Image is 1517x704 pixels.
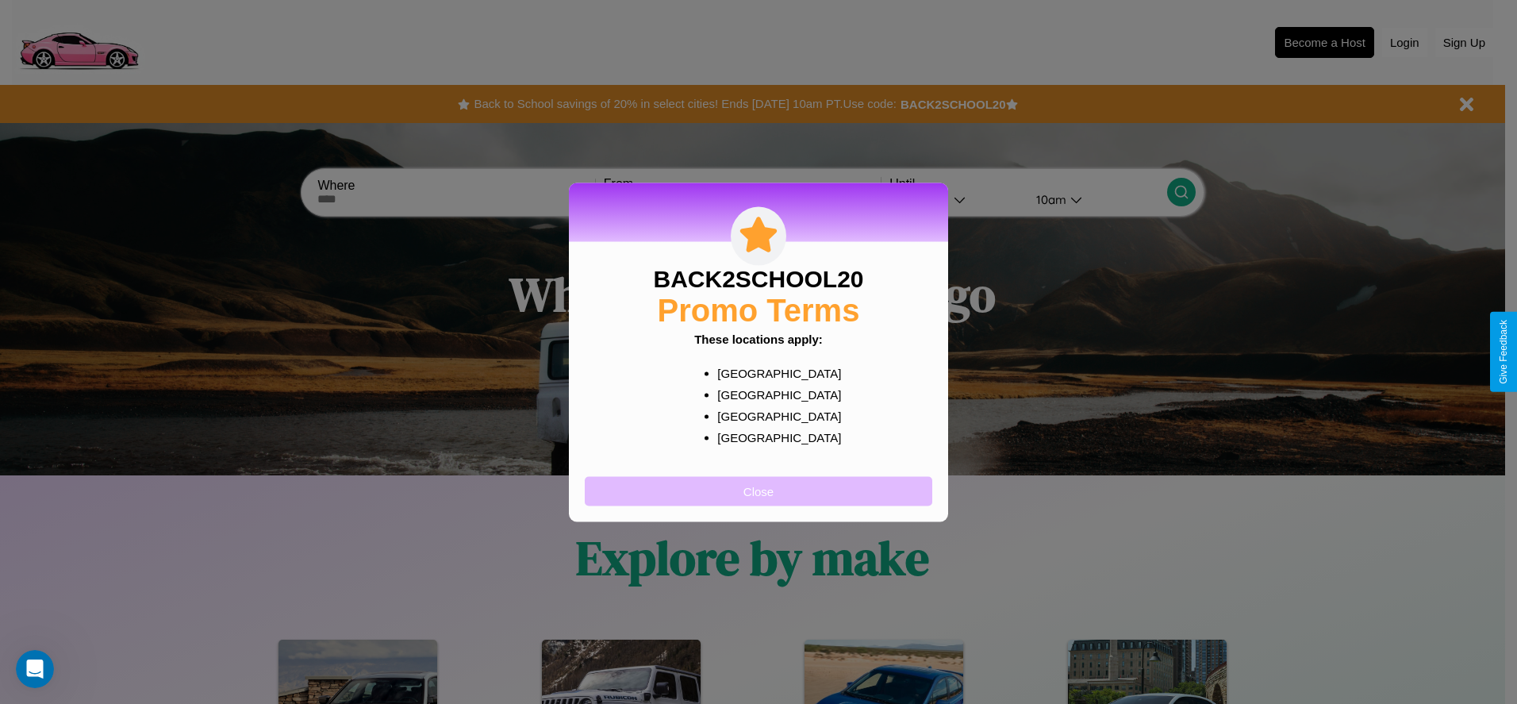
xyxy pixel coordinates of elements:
iframe: Intercom live chat [16,650,54,688]
div: Give Feedback [1498,320,1509,384]
p: [GEOGRAPHIC_DATA] [717,383,831,405]
h2: Promo Terms [658,292,860,328]
button: Close [585,476,932,506]
h3: BACK2SCHOOL20 [653,265,863,292]
b: These locations apply: [694,332,823,345]
p: [GEOGRAPHIC_DATA] [717,362,831,383]
p: [GEOGRAPHIC_DATA] [717,405,831,426]
p: [GEOGRAPHIC_DATA] [717,426,831,448]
